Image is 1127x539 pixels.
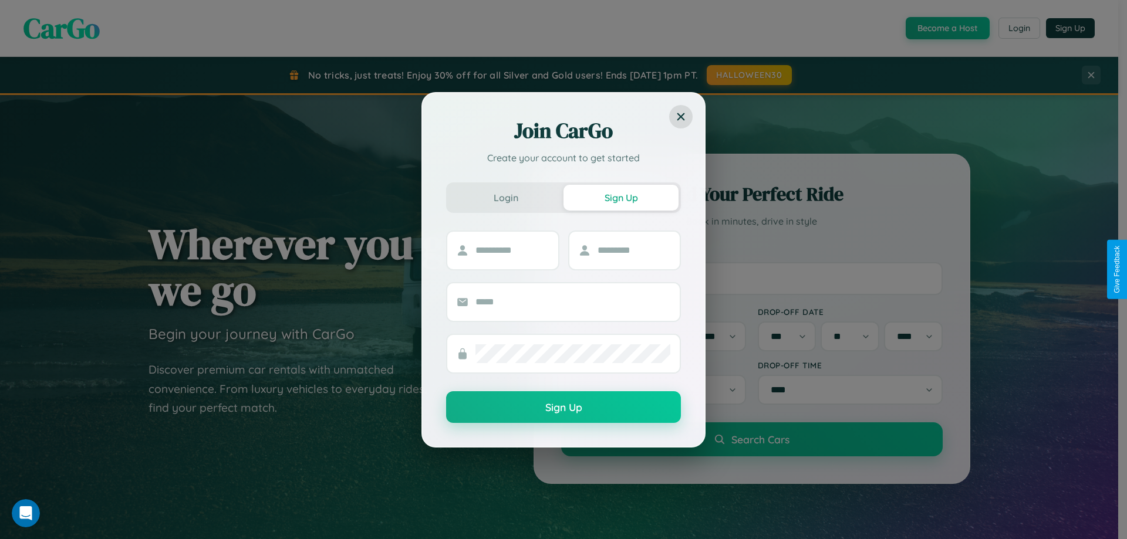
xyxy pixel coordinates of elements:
[563,185,679,211] button: Sign Up
[1113,246,1121,293] div: Give Feedback
[446,151,681,165] p: Create your account to get started
[446,391,681,423] button: Sign Up
[12,499,40,527] iframe: Intercom live chat
[448,185,563,211] button: Login
[446,117,681,145] h2: Join CarGo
